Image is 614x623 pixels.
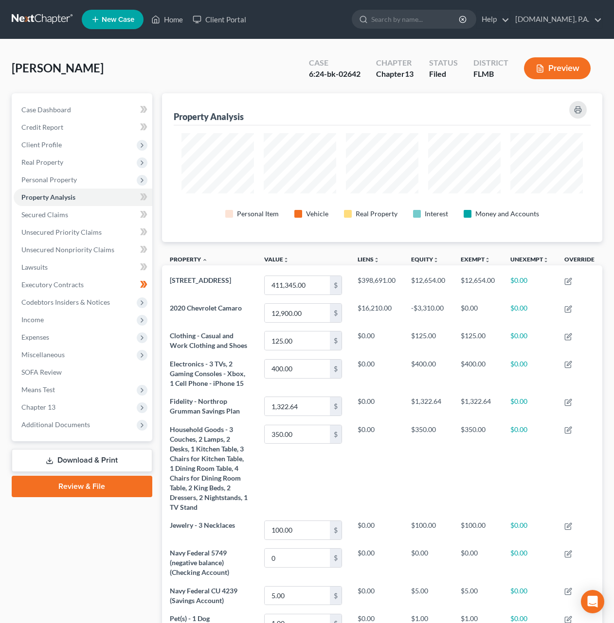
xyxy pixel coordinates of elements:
input: 0.00 [265,587,330,605]
td: $350.00 [403,420,453,516]
td: $0.00 [350,327,403,355]
input: 0.00 [265,304,330,322]
td: -$3,310.00 [403,299,453,327]
a: SOFA Review [14,363,152,381]
a: Home [146,11,188,28]
a: Property Analysis [14,189,152,206]
span: Fidelity - Northrop Grumman Savings Plan [170,397,240,415]
a: Secured Claims [14,206,152,224]
div: Chapter [376,69,414,80]
span: Pet(s) - 1 Dog [170,614,210,623]
span: Client Profile [21,140,62,149]
div: Vehicle [306,209,328,219]
span: Executory Contracts [21,280,84,289]
span: Chapter 13 [21,403,55,411]
span: SOFA Review [21,368,62,376]
span: Secured Claims [21,210,68,219]
td: $400.00 [403,355,453,392]
span: Additional Documents [21,420,90,429]
div: Open Intercom Messenger [581,590,604,613]
td: $1,322.64 [403,393,453,420]
span: Lawsuits [21,263,48,271]
div: Property Analysis [174,111,244,122]
i: unfold_more [543,257,549,263]
span: Case Dashboard [21,105,71,114]
td: $0.00 [350,355,403,392]
td: $125.00 [403,327,453,355]
td: $0.00 [350,516,403,544]
input: 0.00 [265,360,330,378]
td: $350.00 [453,420,503,516]
input: 0.00 [265,331,330,350]
a: Executory Contracts [14,276,152,294]
div: FLMB [473,69,508,80]
td: $0.00 [403,544,453,582]
td: $398,691.00 [350,271,403,299]
a: Exemptunfold_more [461,256,490,263]
i: unfold_more [485,257,490,263]
span: Credit Report [21,123,63,131]
a: Property expand_less [170,256,208,263]
td: $12,654.00 [403,271,453,299]
td: $12,654.00 [453,271,503,299]
div: Filed [429,69,458,80]
span: Personal Property [21,175,77,184]
td: $100.00 [403,516,453,544]
span: Expenses [21,333,49,341]
td: $0.00 [350,393,403,420]
div: Case [309,57,361,69]
div: $ [330,360,342,378]
input: Search by name... [371,10,460,28]
td: $0.00 [453,544,503,582]
span: 13 [405,69,414,78]
a: Case Dashboard [14,101,152,119]
td: $0.00 [503,355,557,392]
i: expand_less [202,257,208,263]
span: 2020 Chevrolet Camaro [170,304,242,312]
a: [DOMAIN_NAME], P.A. [510,11,602,28]
span: Navy Federal 5749 (negative balance) (Checking Account) [170,549,229,576]
span: [STREET_ADDRESS] [170,276,231,284]
input: 0.00 [265,397,330,415]
td: $0.00 [503,544,557,582]
td: $0.00 [503,299,557,327]
div: $ [330,304,342,322]
span: New Case [102,16,134,23]
td: $400.00 [453,355,503,392]
a: Unsecured Nonpriority Claims [14,241,152,259]
div: $ [330,549,342,567]
span: Navy Federal CU 4239 (Savings Account) [170,587,237,605]
a: Unsecured Priority Claims [14,224,152,241]
span: Miscellaneous [21,350,65,359]
span: Means Test [21,385,55,394]
td: $5.00 [403,582,453,609]
a: Lawsuits [14,259,152,276]
div: Status [429,57,458,69]
a: Download & Print [12,449,152,472]
div: $ [330,276,342,294]
td: $0.00 [503,420,557,516]
td: $0.00 [503,327,557,355]
span: Property Analysis [21,193,75,201]
div: $ [330,587,342,605]
td: $0.00 [453,299,503,327]
input: 0.00 [265,521,330,539]
td: $0.00 [350,582,403,609]
th: Override [557,250,602,272]
span: Unsecured Nonpriority Claims [21,245,114,254]
td: $0.00 [503,582,557,609]
div: Money and Accounts [475,209,539,219]
div: Real Property [356,209,397,219]
a: Review & File [12,476,152,497]
div: 6:24-bk-02642 [309,69,361,80]
span: Jewelry - 3 Necklaces [170,521,235,529]
i: unfold_more [433,257,439,263]
div: Interest [425,209,448,219]
input: 0.00 [265,549,330,567]
div: Chapter [376,57,414,69]
td: $1,322.64 [453,393,503,420]
i: unfold_more [374,257,379,263]
div: $ [330,397,342,415]
a: Client Portal [188,11,251,28]
td: $0.00 [350,544,403,582]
